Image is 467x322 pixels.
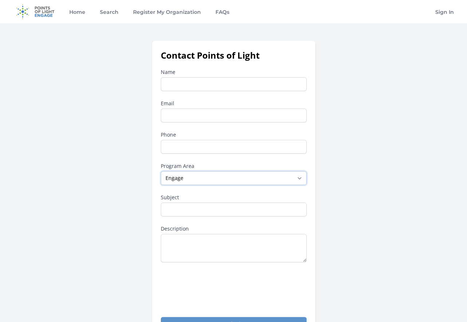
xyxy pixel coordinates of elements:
[161,225,307,232] label: Description
[161,171,307,185] select: Program Area
[161,50,307,61] h1: Contact Points of Light
[161,194,307,201] label: Subject
[161,131,307,138] label: Phone
[161,271,272,299] iframe: reCAPTCHA
[161,68,307,76] label: Name
[161,100,307,107] label: Email
[161,162,307,170] label: Program Area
